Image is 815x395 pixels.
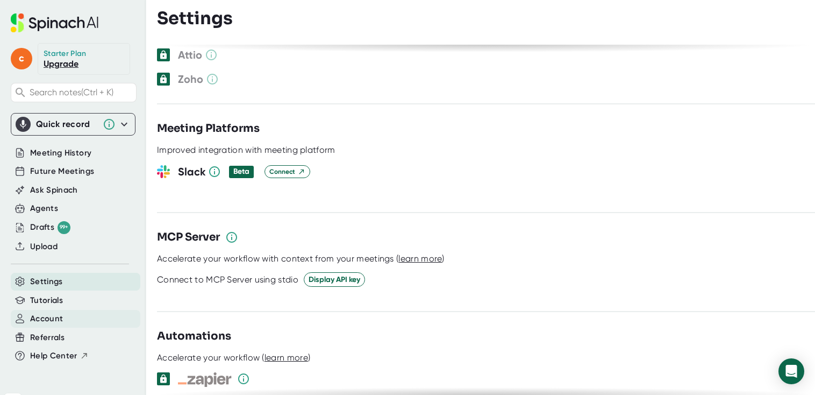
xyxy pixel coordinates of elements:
button: Connect [264,165,310,178]
span: learn more [264,352,308,363]
span: learn more [398,253,442,264]
div: Drafts [30,221,70,234]
button: Agents [30,202,58,215]
a: Upgrade [44,59,78,69]
div: Improved integration with meeting platform [157,145,335,156]
button: Upload [30,241,58,253]
span: Search notes (Ctrl + K) [30,87,133,97]
h3: Automations [157,328,231,344]
div: Beta [233,167,249,177]
div: 99+ [58,221,70,234]
div: Starter Plan [44,49,87,59]
button: Account [30,313,63,325]
span: c [11,48,32,69]
span: Help Center [30,350,77,362]
h3: Settings [157,8,233,29]
h3: Zoho [178,71,272,87]
button: Ask Spinach [30,184,78,196]
div: Quick record [36,119,97,130]
span: Display API key [309,274,360,285]
button: Future Meetings [30,165,94,178]
h3: Attio [178,47,272,63]
h3: Meeting Platforms [157,121,260,137]
h3: MCP Server [157,229,220,245]
div: Accelerate your workflow with context from your meetings ( ) [157,253,445,264]
div: Quick record [16,114,131,135]
button: Referrals [30,331,65,344]
button: Help Center [30,350,89,362]
div: Accelerate your workflow ( ) [157,352,310,363]
button: Tutorials [30,294,63,307]
div: Open Intercom Messenger [778,358,804,384]
button: Drafts 99+ [30,221,70,234]
h3: Slack [178,164,256,180]
div: Connect to MCP Server using stdio [157,274,298,285]
button: Meeting History [30,147,91,159]
button: Settings [30,276,63,288]
span: Connect [269,167,305,177]
button: Display API key [304,272,365,287]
